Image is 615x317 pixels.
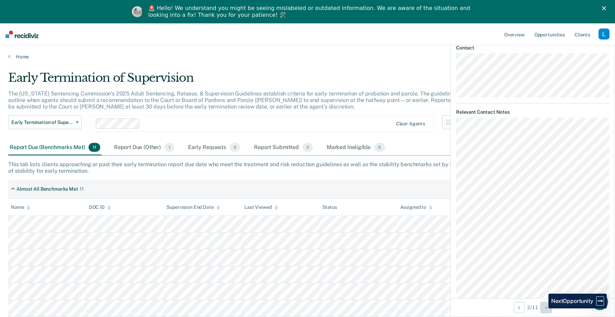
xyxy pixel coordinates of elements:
dt: Relevant Contact Notes [456,109,609,115]
span: 2 [302,143,313,152]
div: Supervision End Date [166,204,220,210]
div: 🚨 Hello! We understand you might be seeing mislabeled or outdated information. We are aware of th... [148,5,472,19]
div: Report Due (Other) [113,140,176,155]
div: Marked Ineligible [325,140,386,155]
div: Clear agents [396,121,425,127]
a: Home [8,54,607,60]
iframe: Intercom live chat [592,294,608,310]
span: 0 [230,143,240,152]
img: Profile image for Kim [132,6,143,17]
img: Recidiviz [5,31,38,38]
div: Close [602,6,609,10]
span: 11 [89,143,100,152]
div: Name [11,204,30,210]
button: Next Opportunity [541,302,552,313]
span: 0 [374,143,385,152]
div: 11 [80,186,84,192]
a: Clients [573,23,592,45]
p: The [US_STATE] Sentencing Commission’s 2025 Adult Sentencing, Release, & Supervision Guidelines e... [8,90,464,110]
div: Report Due (Benchmarks Met) [8,140,102,155]
div: Early Requests [187,140,242,155]
span: Early Termination of Supervision [11,120,73,125]
div: Status [322,204,337,210]
div: This tab lists clients approaching or past their early termination report due date who meet the t... [8,161,607,174]
a: Opportunities [533,23,566,45]
div: Early Termination of Supervision [8,71,469,90]
span: 1 [164,143,174,152]
div: DOC ID [89,204,111,210]
div: Last Viewed [244,204,278,210]
dt: Contact [456,45,609,51]
div: Assigned to [400,204,432,210]
div: 2 / 11 [451,298,615,316]
div: Almost All Benchmarks Met [16,186,78,192]
a: Overview [503,23,526,45]
div: Report Submitted [253,140,314,155]
button: Previous Opportunity [514,302,525,313]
